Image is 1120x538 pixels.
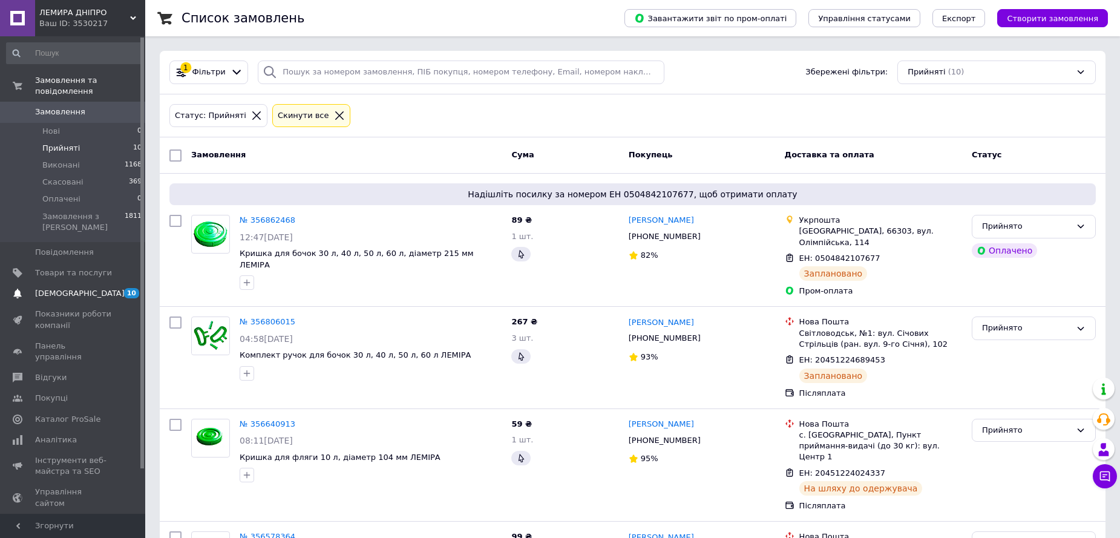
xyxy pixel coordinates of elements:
[799,226,962,248] div: [GEOGRAPHIC_DATA], 66303, вул. Олімпійська, 114
[511,435,533,444] span: 1 шт.
[174,188,1091,200] span: Надішліть посилку за номером ЕН 0504842107677, щоб отримати оплату
[799,468,885,477] span: ЕН: 20451224024337
[511,150,534,159] span: Cума
[125,160,142,171] span: 1168
[42,177,84,188] span: Скасовані
[192,318,229,355] img: Фото товару
[799,388,962,399] div: Післяплата
[35,487,112,508] span: Управління сайтом
[180,62,191,73] div: 1
[35,247,94,258] span: Повідомлення
[634,13,787,24] span: Завантажити звіт по пром-оплаті
[6,42,143,64] input: Пошук
[192,67,226,78] span: Фільтри
[39,7,130,18] span: ЛЕМИРА ДНІПРО
[799,254,880,263] span: ЕН: 0504842107677
[240,350,471,359] a: Комплект ручок для бочок 30 л, 40 л, 50 л, 60 л ЛЕМІРА
[799,500,962,511] div: Післяплата
[191,150,246,159] span: Замовлення
[799,266,868,281] div: Заплановано
[511,215,532,225] span: 89 ₴
[42,143,80,154] span: Прийняті
[629,419,694,430] a: [PERSON_NAME]
[240,436,293,445] span: 08:11[DATE]
[932,9,986,27] button: Експорт
[35,309,112,330] span: Показники роботи компанії
[799,355,885,364] span: ЕН: 20451224689453
[42,126,60,137] span: Нові
[629,317,694,329] a: [PERSON_NAME]
[35,414,100,425] span: Каталог ProSale
[511,419,532,428] span: 59 ₴
[629,333,701,343] span: [PHONE_NUMBER]
[137,194,142,205] span: 0
[240,249,474,269] a: Кришка для бочок 30 л, 40 л, 50 л, 60 л, діаметр 215 мм ЛЕМІРА
[240,215,295,225] a: № 356862468
[125,211,142,233] span: 1811
[129,177,142,188] span: 369
[818,14,911,23] span: Управління статусами
[629,436,701,445] span: [PHONE_NUMBER]
[35,393,68,404] span: Покупці
[191,317,230,355] a: Фото товару
[172,110,249,122] div: Статус: Прийняті
[942,14,976,23] span: Експорт
[42,194,80,205] span: Оплачені
[240,317,295,326] a: № 356806015
[641,454,658,463] span: 95%
[948,67,964,76] span: (10)
[240,453,440,462] a: Кришка для фляги 10 л, діаметр 104 мм ЛЕМІРА
[641,352,658,361] span: 93%
[182,11,304,25] h1: Список замовлень
[191,215,230,254] a: Фото товару
[258,61,664,84] input: Пошук за номером замовлення, ПІБ покупця, номером телефону, Email, номером накладної
[785,150,874,159] span: Доставка та оплата
[35,75,145,97] span: Замовлення та повідомлення
[624,9,796,27] button: Завантажити звіт по пром-оплаті
[240,334,293,344] span: 04:58[DATE]
[275,110,332,122] div: Cкинути все
[799,328,962,350] div: Світловодськ, №1: вул. Січових Стрільців (ран. вул. 9-го Січня), 102
[982,424,1071,437] div: Прийнято
[808,9,920,27] button: Управління статусами
[137,126,142,137] span: 0
[35,435,77,445] span: Аналітика
[191,419,230,458] a: Фото товару
[799,317,962,327] div: Нова Пошта
[240,419,295,428] a: № 356640913
[192,425,229,452] img: Фото товару
[39,18,145,29] div: Ваш ID: 3530217
[972,150,1002,159] span: Статус
[799,430,962,463] div: с. [GEOGRAPHIC_DATA], Пункт приймання-видачі (до 30 кг): вул. Центр 1
[799,215,962,226] div: Укрпошта
[192,219,229,249] img: Фото товару
[799,481,923,496] div: На шляху до одержувача
[1007,14,1098,23] span: Створити замовлення
[805,67,888,78] span: Збережені фільтри:
[42,211,125,233] span: Замовлення з [PERSON_NAME]
[511,333,533,343] span: 3 шт.
[629,232,701,241] span: [PHONE_NUMBER]
[35,372,67,383] span: Відгуки
[641,251,658,260] span: 82%
[972,243,1037,258] div: Оплачено
[35,341,112,362] span: Панель управління
[629,150,673,159] span: Покупець
[35,107,85,117] span: Замовлення
[908,67,945,78] span: Прийняті
[982,322,1071,335] div: Прийнято
[133,143,142,154] span: 10
[799,369,868,383] div: Заплановано
[240,232,293,242] span: 12:47[DATE]
[124,288,139,298] span: 10
[629,215,694,226] a: [PERSON_NAME]
[511,232,533,241] span: 1 шт.
[35,288,125,299] span: [DEMOGRAPHIC_DATA]
[42,160,80,171] span: Виконані
[799,419,962,430] div: Нова Пошта
[511,317,537,326] span: 267 ₴
[1093,464,1117,488] button: Чат з покупцем
[35,455,112,477] span: Інструменти веб-майстра та SEO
